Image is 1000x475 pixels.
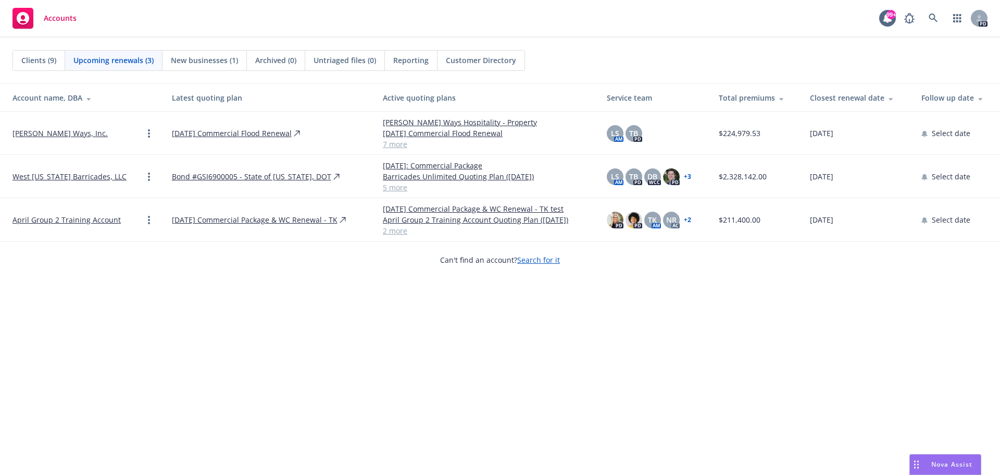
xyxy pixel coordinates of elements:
span: Select date [932,214,970,225]
a: West [US_STATE] Barricades, LLC [12,171,127,182]
div: Total premiums [719,92,793,103]
span: $2,328,142.00 [719,171,767,182]
img: photo [607,212,623,228]
span: DB [647,171,657,182]
a: Accounts [8,4,81,33]
span: TK [648,214,657,225]
a: [DATE] Commercial Package & WC Renewal - TK [172,214,337,225]
button: Nova Assist [909,454,981,475]
span: NR [666,214,677,225]
a: 2 more [383,225,590,236]
a: 5 more [383,182,590,193]
span: $211,400.00 [719,214,760,225]
span: Select date [932,128,970,139]
a: [PERSON_NAME] Ways Hospitality - Property [383,117,590,128]
span: New businesses (1) [171,55,238,66]
div: Follow up date [921,92,992,103]
a: Barricades Unlimited Quoting Plan ([DATE]) [383,171,590,182]
div: Latest quoting plan [172,92,366,103]
span: Nova Assist [931,460,972,469]
div: Service team [607,92,702,103]
span: LS [611,128,619,139]
span: Clients (9) [21,55,56,66]
span: TB [629,128,638,139]
img: photo [663,168,680,185]
span: [DATE] [810,171,833,182]
span: LS [611,171,619,182]
span: Untriaged files (0) [314,55,376,66]
a: 7 more [383,139,590,150]
a: [DATE]: Commercial Package [383,160,590,171]
img: photo [626,212,642,228]
div: Closest renewal date [810,92,905,103]
a: Search [923,8,944,29]
a: Search for it [517,255,560,265]
span: $224,979.53 [719,128,760,139]
a: Open options [143,127,155,140]
span: Upcoming renewals (3) [73,55,154,66]
a: [DATE] Commercial Package & WC Renewal - TK test [383,203,590,214]
a: Switch app [947,8,968,29]
div: Account name, DBA [12,92,155,103]
span: [DATE] [810,214,833,225]
a: [PERSON_NAME] Ways, Inc. [12,128,108,139]
div: Active quoting plans [383,92,590,103]
span: TB [629,171,638,182]
span: Reporting [393,55,429,66]
span: Accounts [44,14,77,22]
div: 99+ [886,10,896,19]
span: [DATE] [810,128,833,139]
a: Bond #GSI6900005 - State of [US_STATE], DOT [172,171,331,182]
a: [DATE] Commercial Flood Renewal [383,128,590,139]
a: April Group 2 Training Account [12,214,121,225]
a: Report a Bug [899,8,920,29]
a: Open options [143,214,155,226]
a: + 3 [684,174,691,180]
a: [DATE] Commercial Flood Renewal [172,128,292,139]
span: Customer Directory [446,55,516,66]
span: Select date [932,171,970,182]
span: Can't find an account? [440,254,560,265]
span: Archived (0) [255,55,296,66]
a: Open options [143,170,155,183]
a: April Group 2 Training Account Quoting Plan ([DATE]) [383,214,590,225]
div: Drag to move [910,455,923,474]
a: + 2 [684,217,691,223]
